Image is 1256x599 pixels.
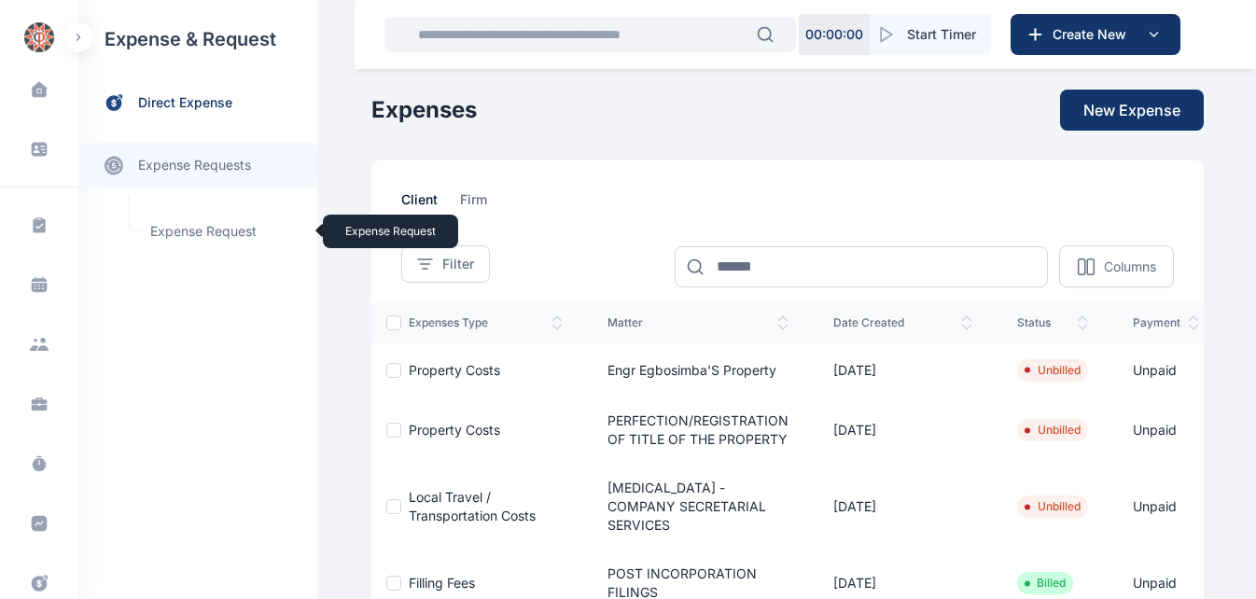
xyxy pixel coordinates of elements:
[409,362,500,378] a: Property Costs
[1110,464,1221,550] td: Unpaid
[1025,423,1081,438] li: Unbilled
[1025,576,1066,591] li: Billed
[833,315,972,330] span: date created
[401,190,460,219] a: client
[139,214,308,249] a: Expense RequestExpense Request
[1133,315,1199,330] span: payment
[139,214,308,249] span: Expense Request
[78,128,317,188] div: expense requests
[1025,499,1081,514] li: Unbilled
[1059,245,1174,287] button: Columns
[811,464,995,550] td: [DATE]
[1017,315,1088,330] span: status
[585,343,811,397] td: Engr Egbosimba'S Property
[460,190,487,219] span: firm
[1110,397,1221,464] td: Unpaid
[409,575,475,591] a: Filling Fees
[811,397,995,464] td: [DATE]
[805,25,863,44] p: 00 : 00 : 00
[78,78,317,128] a: direct expense
[1110,343,1221,397] td: Unpaid
[371,95,477,125] h1: Expenses
[607,315,788,330] span: matter
[1060,90,1204,131] button: New Expense
[460,190,509,219] a: firm
[442,255,474,273] span: Filter
[138,93,232,113] span: direct expense
[1045,25,1142,44] span: Create New
[401,245,490,283] button: Filter
[811,343,995,397] td: [DATE]
[1011,14,1180,55] button: Create New
[585,397,811,464] td: PERFECTION/REGISTRATION OF TITLE OF THE PROPERTY
[1083,99,1180,121] span: New Expense
[585,464,811,550] td: [MEDICAL_DATA] - COMPANY SECRETARIAL SERVICES
[409,422,500,438] a: Property Costs
[409,315,563,330] span: expenses type
[1025,363,1081,378] li: Unbilled
[78,143,317,188] a: expense requests
[409,489,536,523] a: Local Travel / Transportation Costs
[907,25,976,44] span: Start Timer
[870,14,991,55] button: Start Timer
[401,190,438,219] span: client
[1104,258,1156,276] p: Columns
